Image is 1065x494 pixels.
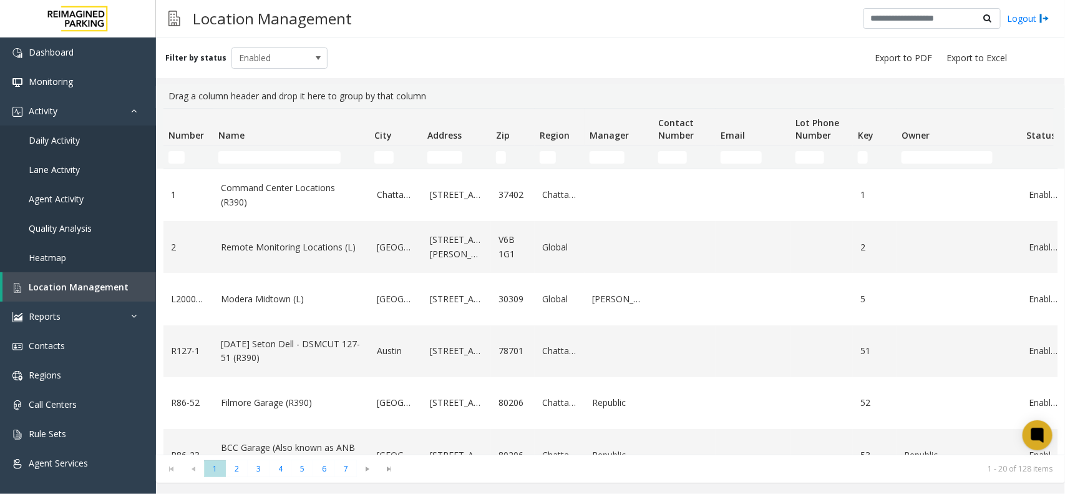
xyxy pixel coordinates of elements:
[168,151,185,164] input: Number Filter
[1029,292,1058,306] a: Enabled
[860,344,889,358] a: 51
[721,129,745,141] span: Email
[381,464,398,474] span: Go to the last page
[430,292,484,306] a: [STREET_ADDRESS]
[156,108,1065,455] div: Data table
[658,151,687,164] input: Contact Number Filter
[171,344,206,358] a: R127-1
[498,396,527,410] a: 80206
[498,344,527,358] a: 78701
[213,146,369,169] td: Name Filter
[218,129,245,141] span: Name
[860,240,889,254] a: 2
[377,188,415,202] a: Chattanooga
[653,146,716,169] td: Contact Number Filter
[313,460,335,477] span: Page 6
[204,460,226,477] span: Page 1
[590,129,629,141] span: Manager
[187,3,358,34] h3: Location Management
[221,181,362,209] a: Command Center Locations (R390)
[790,146,853,169] td: Lot Phone Number Filter
[29,193,84,205] span: Agent Activity
[491,146,535,169] td: Zip Filter
[592,448,646,462] a: Republic
[860,448,889,462] a: 53
[29,398,77,410] span: Call Centers
[232,48,308,68] span: Enabled
[12,107,22,117] img: 'icon'
[374,129,392,141] span: City
[542,292,577,306] a: Global
[29,105,57,117] span: Activity
[379,460,401,478] span: Go to the last page
[12,371,22,381] img: 'icon'
[498,292,527,306] a: 30309
[12,312,22,322] img: 'icon'
[498,233,527,261] a: V6B 1G1
[12,77,22,87] img: 'icon'
[795,117,839,141] span: Lot Phone Number
[377,396,415,410] a: [GEOGRAPHIC_DATA]
[1029,396,1058,410] a: Enabled
[430,396,484,410] a: [STREET_ADDRESS]
[897,146,1021,169] td: Owner Filter
[226,460,248,477] span: Page 2
[171,396,206,410] a: R86-52
[853,146,897,169] td: Key Filter
[12,283,22,293] img: 'icon'
[590,151,625,164] input: Manager Filter
[221,337,362,365] a: [DATE] Seton Dell - DSMCUT 127-51 (R390)
[29,369,61,381] span: Regions
[585,146,653,169] td: Manager Filter
[221,292,362,306] a: Modera Midtown (L)
[542,188,577,202] a: Chattanooga
[592,396,646,410] a: Republic
[946,52,1007,64] span: Export to Excel
[171,188,206,202] a: 1
[168,3,180,34] img: pageIcon
[1039,12,1049,25] img: logout
[374,151,394,164] input: City Filter
[592,292,646,306] a: [PERSON_NAME]
[542,240,577,254] a: Global
[858,151,868,164] input: Key Filter
[29,134,80,146] span: Daily Activity
[12,459,22,469] img: 'icon'
[422,146,491,169] td: Address Filter
[29,340,65,352] span: Contacts
[430,344,484,358] a: [STREET_ADDRESS]
[218,151,341,164] input: Name Filter
[427,129,462,141] span: Address
[1029,344,1058,358] a: Enabled
[430,233,484,261] a: [STREET_ADDRESS][PERSON_NAME]
[795,151,824,164] input: Lot Phone Number Filter
[270,460,291,477] span: Page 4
[941,49,1012,67] button: Export to Excel
[359,464,376,474] span: Go to the next page
[377,240,415,254] a: [GEOGRAPHIC_DATA]
[1029,188,1058,202] a: Enabled
[542,448,577,462] a: Chattanooga
[1029,240,1058,254] a: Enabled
[221,240,362,254] a: Remote Monitoring Locations (L)
[902,151,993,164] input: Owner Filter
[496,151,506,164] input: Zip Filter
[29,222,92,234] span: Quality Analysis
[870,49,937,67] button: Export to PDF
[540,129,570,141] span: Region
[165,52,226,64] label: Filter by status
[2,272,156,302] a: Location Management
[168,129,204,141] span: Number
[1021,109,1065,146] th: Status
[430,448,484,462] a: [STREET_ADDRESS]
[535,146,585,169] td: Region Filter
[369,146,422,169] td: City Filter
[498,188,527,202] a: 37402
[171,448,206,462] a: R86-23
[335,460,357,477] span: Page 7
[29,252,66,264] span: Heatmap
[29,428,66,440] span: Rule Sets
[291,460,313,477] span: Page 5
[860,396,889,410] a: 52
[357,460,379,478] span: Go to the next page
